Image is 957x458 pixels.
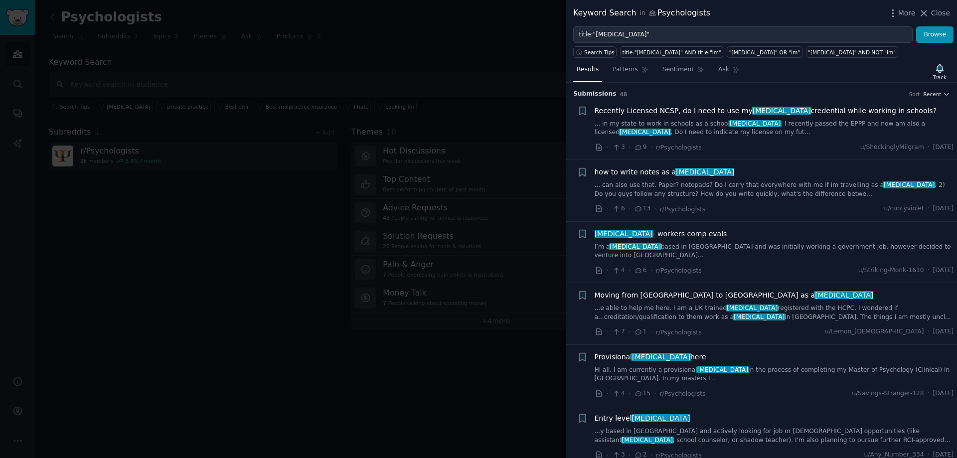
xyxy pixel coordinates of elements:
span: · [607,265,609,276]
span: [MEDICAL_DATA] [609,243,662,250]
span: [MEDICAL_DATA] [814,291,874,299]
span: 4 [612,266,625,275]
a: ... in my state to work in schools as a school[MEDICAL_DATA]. I recently passed the EPPP and now ... [595,120,954,137]
span: r/Psychologists [660,390,706,397]
span: Results [577,65,599,74]
span: 9 [634,143,646,152]
span: Search Tips [584,49,615,56]
a: Provisional[MEDICAL_DATA]here [595,352,706,362]
span: u/ShockinglyMilgram [860,143,924,152]
span: [MEDICAL_DATA] [883,181,936,188]
span: [DATE] [933,327,954,336]
span: · [650,265,652,276]
a: Patterns [609,62,651,82]
button: Search Tips [573,46,617,58]
span: u/cuntyviolet [884,204,924,213]
span: [MEDICAL_DATA] [696,366,749,373]
a: [MEDICAL_DATA]- workers comp evals [595,229,727,239]
button: Recent [923,91,950,98]
span: [MEDICAL_DATA] [631,414,691,422]
span: r/Psychologists [656,144,702,151]
button: Browse [916,26,954,43]
a: Sentiment [659,62,708,82]
span: Provisional here [595,352,706,362]
button: Track [930,61,950,82]
span: 6 [612,204,625,213]
span: · [654,204,656,214]
a: ... can also use that. Paper? notepads? Do I carry that everywhere with me if im travelling as a[... [595,181,954,198]
span: 13 [634,204,650,213]
span: 48 [620,91,628,97]
span: how to write notes as a [595,167,735,177]
span: - workers comp evals [595,229,727,239]
div: Track [933,74,947,81]
span: Recent [923,91,941,98]
span: · [607,388,609,399]
span: Submission s [573,90,617,99]
span: [MEDICAL_DATA] [752,107,811,115]
span: r/Psychologists [656,329,702,336]
div: Sort [909,91,920,98]
span: Close [931,8,950,18]
span: u/Savings-Stranger-128 [852,389,924,398]
span: · [629,327,631,337]
a: Hi all, I am currently a provisional[MEDICAL_DATA]in the process of completing my Master of Psych... [595,366,954,383]
span: r/Psychologists [660,206,706,213]
span: · [607,142,609,153]
span: u/Striking-Monk-1610 [858,266,924,275]
span: Entry level [595,413,690,424]
span: · [928,389,930,398]
a: Results [573,62,602,82]
span: [DATE] [933,143,954,152]
span: · [650,327,652,337]
div: title:"[MEDICAL_DATA]" AND title:"im" [623,49,721,56]
button: More [888,8,916,18]
span: 4 [612,389,625,398]
span: More [898,8,916,18]
a: "[MEDICAL_DATA]" OR "im" [727,46,802,58]
span: · [928,327,930,336]
span: · [629,388,631,399]
span: · [928,266,930,275]
a: "[MEDICAL_DATA]" AND NOT "im" [806,46,898,58]
span: Ask [718,65,729,74]
span: [DATE] [933,266,954,275]
a: I’m a[MEDICAL_DATA]based in [GEOGRAPHIC_DATA] and was initially working a government job, however... [595,243,954,260]
span: · [650,142,652,153]
span: [MEDICAL_DATA] [621,437,674,444]
span: Sentiment [662,65,694,74]
span: Patterns [613,65,638,74]
div: Keyword Search Psychologists [573,7,710,19]
span: [MEDICAL_DATA] [726,305,779,311]
a: ...e able to help me here. I am a UK trained[MEDICAL_DATA]registered with the HCPC. I wondered if... [595,304,954,321]
span: · [629,204,631,214]
span: [MEDICAL_DATA] [619,129,671,136]
span: · [607,204,609,214]
span: [MEDICAL_DATA] [594,230,653,238]
span: [DATE] [933,389,954,398]
a: ...y based in [GEOGRAPHIC_DATA] and actively looking for job or [DEMOGRAPHIC_DATA] opportunities ... [595,427,954,445]
span: 15 [634,389,650,398]
span: [MEDICAL_DATA] [675,168,735,176]
a: Recently Licensed NCSP, do I need to use my[MEDICAL_DATA]credential while working in schools? [595,106,937,116]
a: title:"[MEDICAL_DATA]" AND title:"im" [620,46,723,58]
span: [MEDICAL_DATA] [729,120,782,127]
span: in [639,9,645,18]
span: · [629,265,631,276]
span: r/Psychologists [656,267,702,274]
div: "[MEDICAL_DATA]" AND NOT "im" [808,49,896,56]
span: · [928,204,930,213]
span: Recently Licensed NCSP, do I need to use my credential while working in schools? [595,106,937,116]
span: 1 [634,327,646,336]
span: [MEDICAL_DATA] [733,313,786,320]
button: Close [919,8,950,18]
a: how to write notes as a[MEDICAL_DATA] [595,167,735,177]
a: Entry level[MEDICAL_DATA] [595,413,690,424]
a: Moving from [GEOGRAPHIC_DATA] to [GEOGRAPHIC_DATA] as a[MEDICAL_DATA] [595,290,874,301]
span: · [928,143,930,152]
span: · [654,388,656,399]
span: 3 [612,143,625,152]
span: · [607,327,609,337]
span: 6 [634,266,646,275]
span: Moving from [GEOGRAPHIC_DATA] to [GEOGRAPHIC_DATA] as a [595,290,874,301]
